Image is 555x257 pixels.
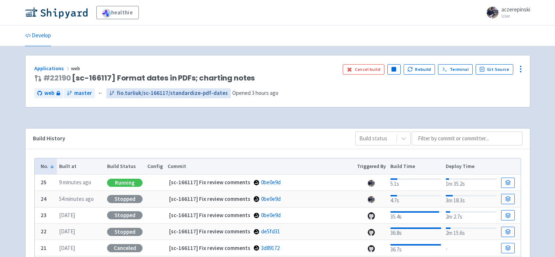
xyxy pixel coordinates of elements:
a: #22190 [43,73,71,83]
a: Build Details [501,178,514,188]
div: 36.7s [390,243,441,254]
time: 54 minutes ago [59,195,94,202]
a: 0be0e9d [261,179,281,186]
div: Running [107,179,143,187]
img: Shipyard logo [25,7,88,18]
div: 36.8s [390,226,441,237]
button: Rebuild [404,64,435,75]
div: 5.1s [390,177,441,188]
th: Commit [165,158,354,175]
strong: [sc-166117] Fix review comments [169,195,250,202]
a: aczerepinski User [482,7,530,18]
a: de5fd31 [261,228,280,235]
a: Develop [25,25,51,46]
div: 35.4s [390,210,441,221]
a: Build Details [501,210,514,220]
a: healthie [96,6,139,19]
a: fio.turliuk/sc-166117/standardize-pdf-dates [106,88,231,98]
th: Built at [57,158,105,175]
button: Pause [387,64,401,75]
span: Opened [232,89,278,96]
a: 3d89172 [261,244,280,251]
div: 4.7s [390,193,441,205]
div: Canceled [107,244,143,252]
span: [sc-166117] Format dates in PDFs; charting notes [43,74,255,82]
a: Git Source [476,64,514,75]
div: Stopped [107,211,143,219]
a: web [34,88,63,98]
th: Deploy Time [443,158,499,175]
a: Terminal [438,64,472,75]
div: - [446,243,496,253]
strong: [sc-166117] Fix review comments [169,212,250,219]
span: ← [98,89,103,97]
div: 2m 15.6s [446,226,496,237]
span: web [71,65,81,72]
button: No. [41,162,55,170]
time: [DATE] [59,244,75,251]
div: 3m 18.3s [446,193,496,205]
b: 23 [41,212,47,219]
span: aczerepinski [501,6,530,13]
b: 24 [41,195,47,202]
span: fio.turliuk/sc-166117/standardize-pdf-dates [117,89,228,97]
a: master [64,88,95,98]
a: 0be0e9d [261,195,281,202]
b: 21 [41,244,47,251]
input: Filter by commit or committer... [412,131,523,145]
div: Build History [33,134,343,143]
th: Build Time [388,158,443,175]
time: [DATE] [59,228,75,235]
a: Build Details [501,227,514,237]
a: Build Details [501,194,514,204]
a: 0be0e9d [261,212,281,219]
div: Stopped [107,195,143,203]
time: [DATE] [59,212,75,219]
div: 1m 35.2s [446,177,496,188]
b: 25 [41,179,47,186]
time: 9 minutes ago [59,179,91,186]
span: web [44,89,54,97]
time: 3 hours ago [252,89,278,96]
div: 2m 2.7s [446,210,496,221]
strong: [sc-166117] Fix review comments [169,179,250,186]
button: Cancel build [343,64,384,75]
a: Build Details [501,243,514,253]
span: master [74,89,92,97]
strong: [sc-166117] Fix review comments [169,244,250,251]
strong: [sc-166117] Fix review comments [169,228,250,235]
div: Stopped [107,228,143,236]
th: Build Status [105,158,145,175]
b: 22 [41,228,47,235]
th: Config [145,158,165,175]
a: Applications [34,65,71,72]
th: Triggered By [354,158,388,175]
small: User [501,14,530,18]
